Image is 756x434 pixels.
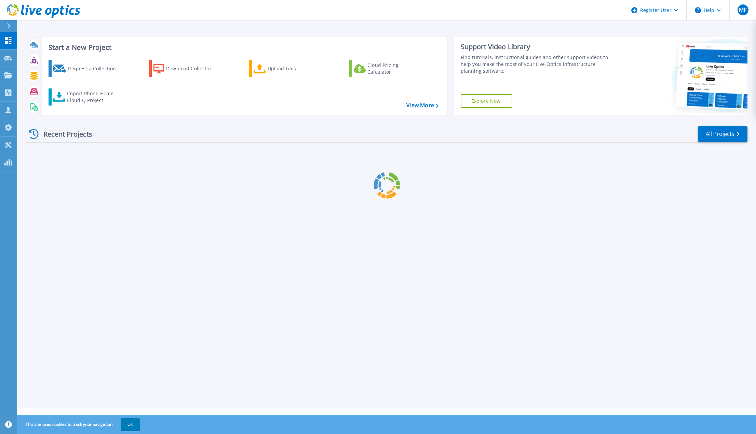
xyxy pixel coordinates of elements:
[49,44,438,51] h3: Start a New Project
[26,126,102,142] div: Recent Projects
[461,94,513,108] a: Explore Now!
[149,60,225,77] a: Download Collector
[349,60,425,77] a: Cloud Pricing Calculator
[406,102,438,109] a: View More
[268,62,322,75] div: Upload Files
[166,62,221,75] div: Download Collector
[698,126,747,142] a: All Projects
[121,418,140,431] button: OK
[739,7,746,13] span: MF
[68,62,123,75] div: Request a Collection
[67,90,120,104] div: Import Phone Home CloudIQ Project
[461,42,611,51] div: Support Video Library
[461,54,611,74] div: Find tutorials, instructional guides and other support videos to help you make the most of your L...
[367,62,422,75] div: Cloud Pricing Calculator
[249,60,325,77] a: Upload Files
[49,60,125,77] a: Request a Collection
[19,418,140,431] span: This site uses cookies to track your navigation.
